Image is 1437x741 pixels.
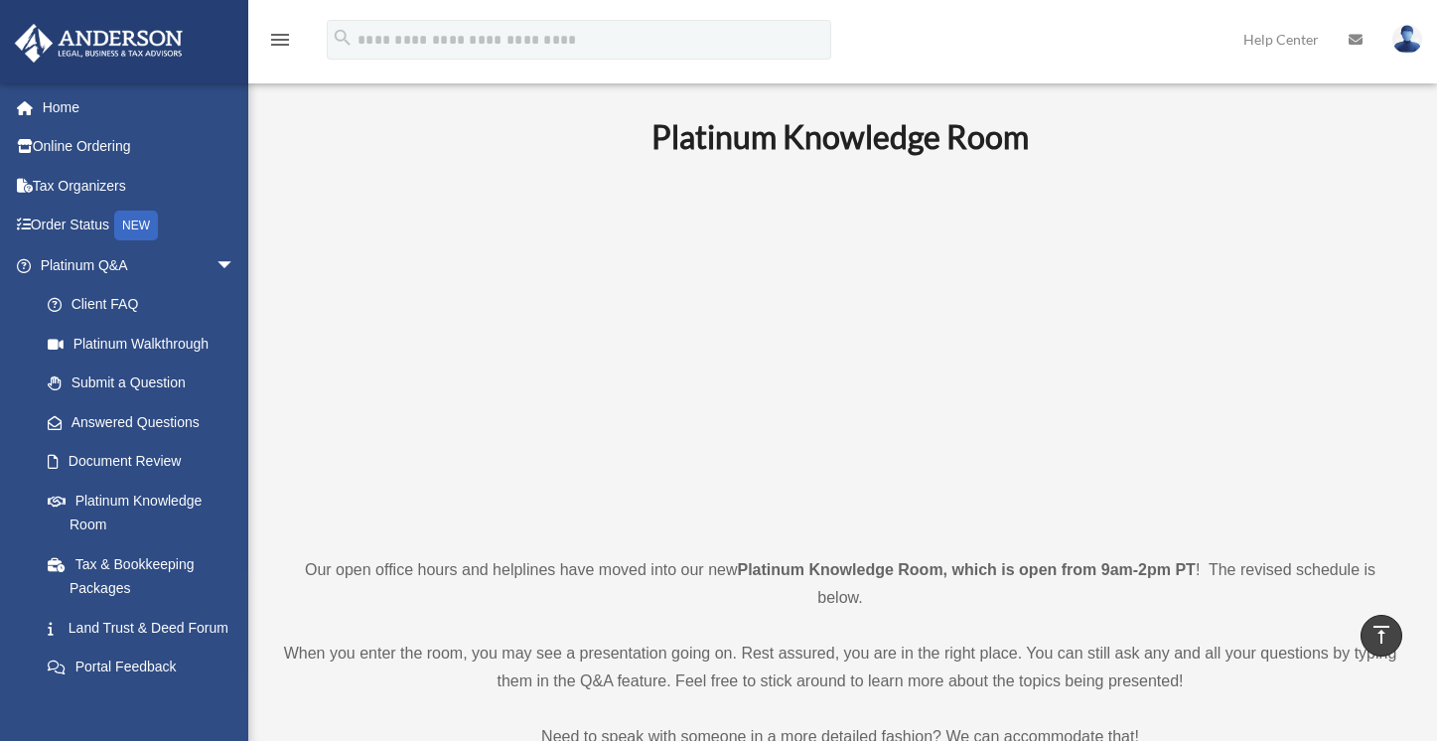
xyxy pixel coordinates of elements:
a: menu [268,35,292,52]
i: vertical_align_top [1369,623,1393,647]
a: Client FAQ [28,285,265,325]
img: Anderson Advisors Platinum Portal [9,24,189,63]
a: Tax Organizers [14,166,265,206]
a: Document Review [28,442,265,482]
strong: Platinum Knowledge Room, which is open from 9am-2pm PT [738,561,1196,578]
b: Platinum Knowledge Room [651,117,1029,156]
i: search [332,27,354,49]
a: Submit a Question [28,364,265,403]
a: Platinum Q&Aarrow_drop_down [14,245,265,285]
a: Home [14,87,265,127]
a: vertical_align_top [1361,615,1402,657]
a: Answered Questions [28,402,265,442]
a: Portal Feedback [28,648,265,687]
i: menu [268,28,292,52]
span: arrow_drop_down [216,245,255,286]
a: Tax & Bookkeeping Packages [28,544,265,608]
iframe: 231110_Toby_KnowledgeRoom [542,184,1138,519]
a: Platinum Walkthrough [28,324,265,364]
a: Online Ordering [14,127,265,167]
img: User Pic [1392,25,1422,54]
div: NEW [114,211,158,240]
a: Platinum Knowledge Room [28,481,255,544]
p: Our open office hours and helplines have moved into our new ! The revised schedule is below. [283,556,1397,612]
p: When you enter the room, you may see a presentation going on. Rest assured, you are in the right ... [283,640,1397,695]
a: Order StatusNEW [14,206,265,246]
a: Land Trust & Deed Forum [28,608,265,648]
